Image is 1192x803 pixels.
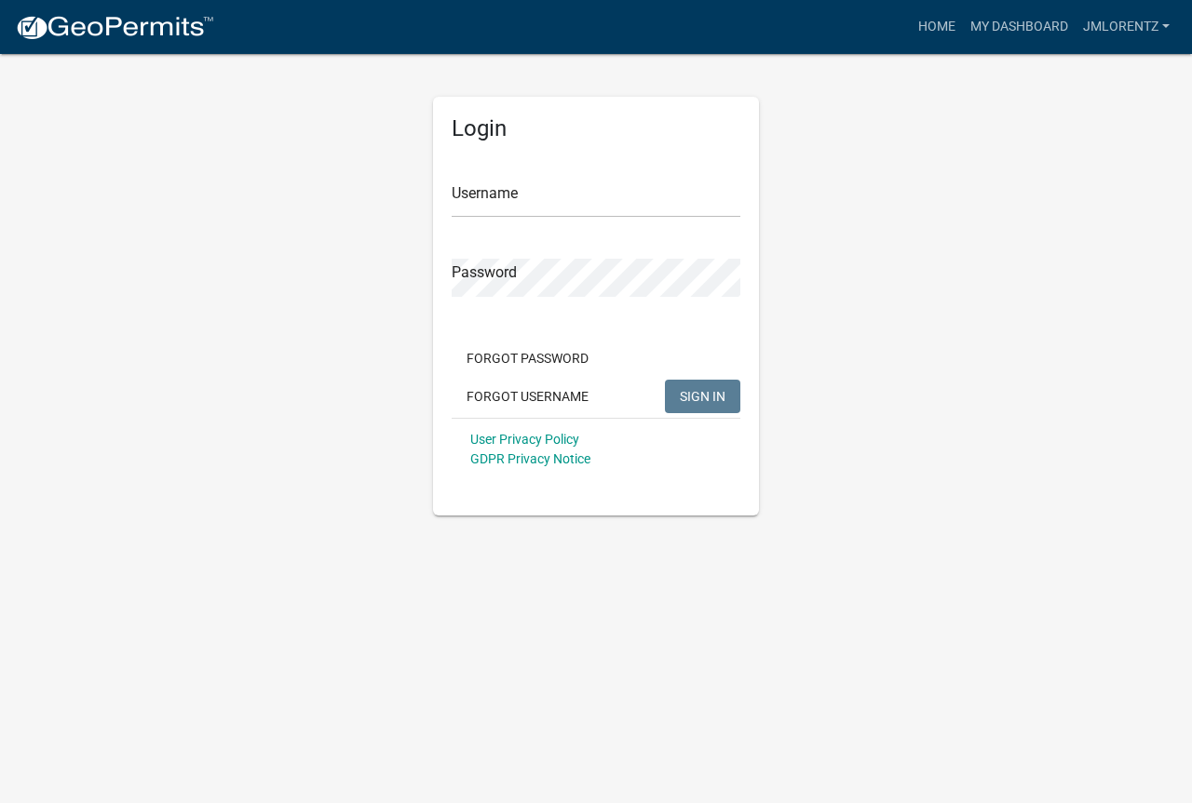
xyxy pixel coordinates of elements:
[911,9,963,45] a: Home
[452,115,740,142] h5: Login
[470,432,579,447] a: User Privacy Policy
[452,380,603,413] button: Forgot Username
[963,9,1076,45] a: My Dashboard
[470,451,590,466] a: GDPR Privacy Notice
[665,380,740,413] button: SIGN IN
[452,341,603,375] button: Forgot Password
[1076,9,1177,45] a: JMLorentz
[680,388,725,403] span: SIGN IN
